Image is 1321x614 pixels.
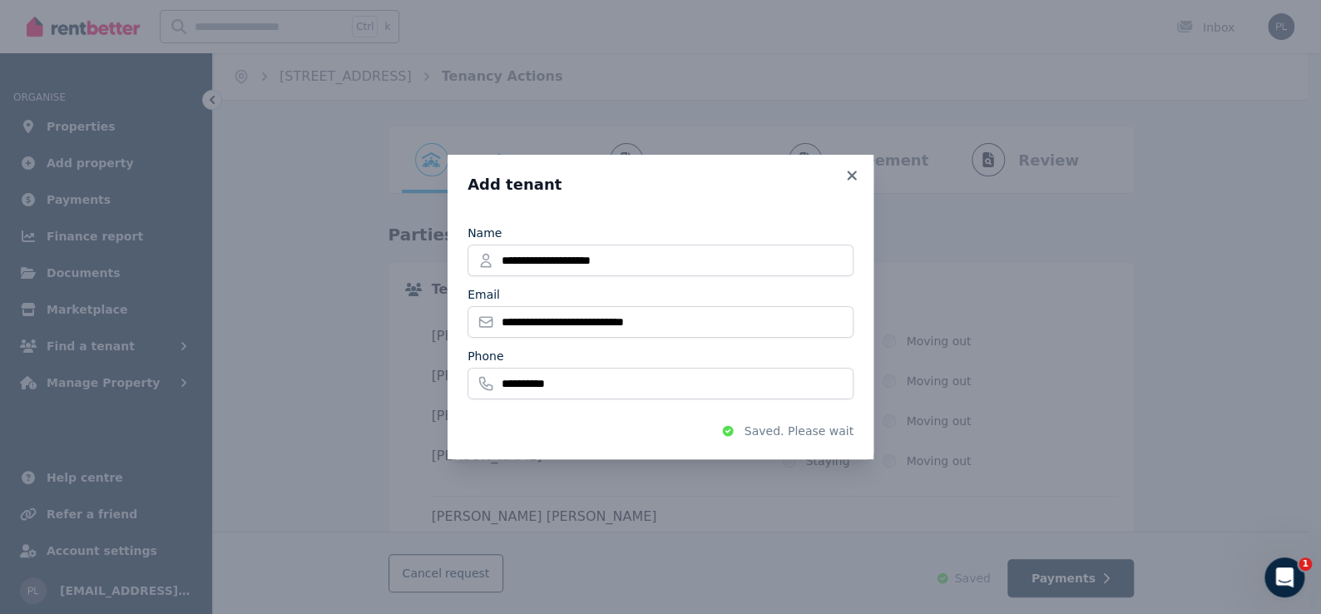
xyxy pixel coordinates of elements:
[1299,557,1312,571] span: 1
[745,423,853,439] span: Saved. Please wait
[468,348,503,364] label: Phone
[468,175,853,195] h3: Add tenant
[468,225,502,241] label: Name
[468,286,500,303] label: Email
[1264,557,1304,597] iframe: Intercom live chat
